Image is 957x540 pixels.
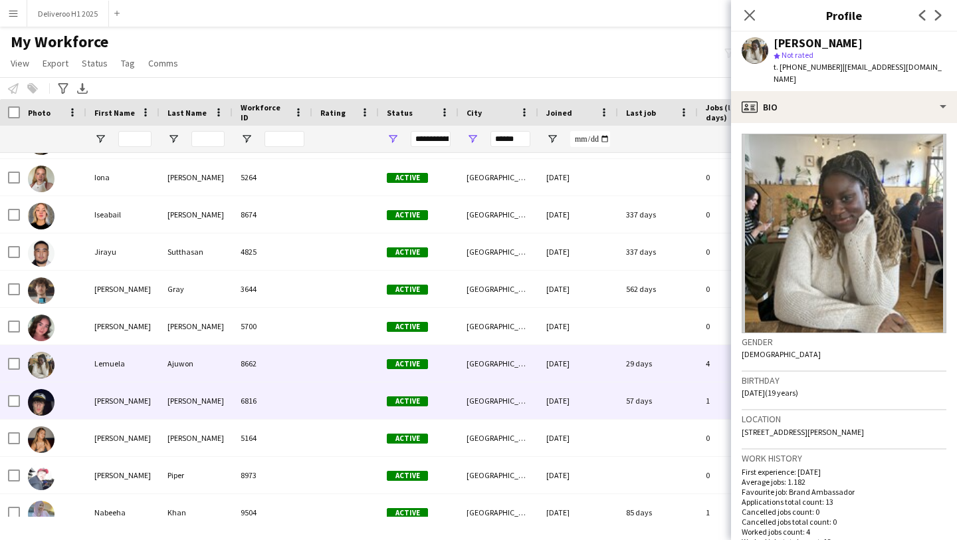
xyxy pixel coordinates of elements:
div: Iseabail [86,196,159,233]
div: [PERSON_NAME] [774,37,863,49]
button: Open Filter Menu [467,133,478,145]
div: Sutthasan [159,233,233,270]
span: Joined [546,108,572,118]
div: Iona [86,159,159,196]
div: 0 [698,196,784,233]
input: City Filter Input [490,131,530,147]
span: My Workforce [11,32,108,52]
div: [GEOGRAPHIC_DATA] [459,345,538,382]
p: Cancelled jobs count: 0 [742,507,946,517]
div: 5164 [233,420,312,456]
div: [PERSON_NAME] [159,159,233,196]
div: Lemuela [86,345,159,382]
div: Bio [731,91,957,123]
div: [PERSON_NAME] [159,196,233,233]
div: 0 [698,420,784,456]
div: [PERSON_NAME] [159,382,233,419]
span: Last job [626,108,656,118]
div: [DATE] [538,159,618,196]
div: Ajuwon [159,345,233,382]
a: Comms [143,55,183,72]
input: Last Name Filter Input [191,131,225,147]
img: Iona Milne-Gahan [28,166,54,192]
div: 5700 [233,308,312,344]
span: Active [387,210,428,220]
span: View [11,57,29,69]
span: Active [387,471,428,481]
div: [PERSON_NAME] [86,420,159,456]
div: 4 [698,345,784,382]
span: Active [387,173,428,183]
span: City [467,108,482,118]
p: Applications total count: 13 [742,497,946,507]
div: 9504 [233,494,312,531]
span: Active [387,322,428,332]
a: View [5,55,35,72]
div: [GEOGRAPHIC_DATA] [459,420,538,456]
div: [DATE] [538,457,618,493]
span: Status [387,108,413,118]
img: Louie Pal-Kerr [28,389,54,416]
div: 5264 [233,159,312,196]
h3: Location [742,413,946,425]
button: Open Filter Menu [94,133,106,145]
span: Active [387,247,428,257]
img: Jirayu Sutthasan [28,240,54,267]
app-action-btn: Advanced filters [55,80,71,96]
button: Open Filter Menu [241,133,253,145]
span: Tag [121,57,135,69]
div: Nabeeha [86,494,159,531]
div: [GEOGRAPHIC_DATA] [459,494,538,531]
p: Average jobs: 1.182 [742,477,946,487]
div: [PERSON_NAME] [159,308,233,344]
span: Last Name [167,108,207,118]
span: t. [PHONE_NUMBER] [774,62,843,72]
h3: Work history [742,452,946,464]
span: [STREET_ADDRESS][PERSON_NAME] [742,427,864,437]
div: [PERSON_NAME] [86,271,159,307]
div: 562 days [618,271,698,307]
span: | [EMAIL_ADDRESS][DOMAIN_NAME] [774,62,942,84]
div: [DATE] [538,308,618,344]
app-action-btn: Export XLSX [74,80,90,96]
div: 0 [698,233,784,270]
span: Active [387,285,428,295]
img: Luke Piper [28,464,54,490]
span: Active [387,434,428,444]
div: [DATE] [538,233,618,270]
img: Iseabail McMullan-Gabbott [28,203,54,229]
div: [GEOGRAPHIC_DATA] [459,196,538,233]
button: Open Filter Menu [387,133,399,145]
div: Jirayu [86,233,159,270]
div: Gray [159,271,233,307]
a: Tag [116,55,140,72]
div: [DATE] [538,494,618,531]
p: Cancelled jobs total count: 0 [742,517,946,527]
div: 337 days [618,196,698,233]
div: [PERSON_NAME] [86,382,159,419]
div: [PERSON_NAME] [86,457,159,493]
span: Status [82,57,108,69]
img: Lucy Graham [28,426,54,453]
div: 1 [698,494,784,531]
div: Piper [159,457,233,493]
button: Deliveroo H1 2025 [27,1,109,27]
div: Khan [159,494,233,531]
div: 57 days [618,382,698,419]
div: [GEOGRAPHIC_DATA] [459,271,538,307]
span: Active [387,396,428,406]
div: 85 days [618,494,698,531]
img: Lemuela Ajuwon [28,352,54,378]
input: First Name Filter Input [118,131,152,147]
span: Active [387,359,428,369]
p: Worked jobs count: 4 [742,527,946,537]
div: [GEOGRAPHIC_DATA] [459,308,538,344]
div: 8674 [233,196,312,233]
div: 6816 [233,382,312,419]
div: [GEOGRAPHIC_DATA] [459,382,538,419]
span: Comms [148,57,178,69]
div: [PERSON_NAME] [159,420,233,456]
span: Workforce ID [241,102,288,122]
span: Rating [320,108,346,118]
p: First experience: [DATE] [742,467,946,477]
